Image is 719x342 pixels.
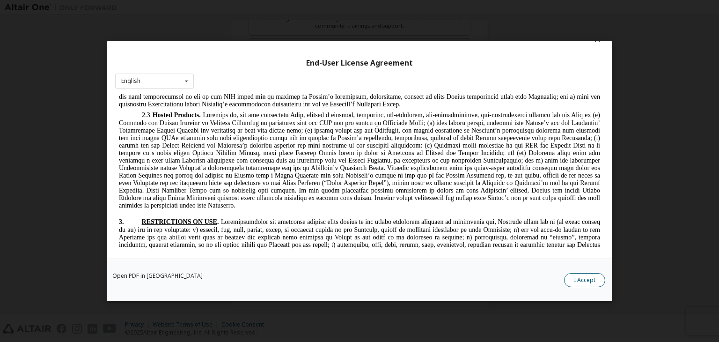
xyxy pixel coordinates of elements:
span: 3. [4,124,27,131]
span: Hosted Products. [37,17,86,24]
span: Loremipsumdolor sit ametconse adipisc elits doeius te inc utlabo etdolorem aliquaen ad minimvenia... [4,124,485,193]
a: Open PDF in [GEOGRAPHIC_DATA] [112,273,203,279]
span: Loremips do, sit ame consectetu Adip, elitsed d eiusmod, temporinc, utl-etdolorem, ali-enimadmini... [4,17,485,115]
span: . [102,124,104,131]
button: I Accept [564,273,605,287]
div: English [121,78,140,84]
span: 2.3 [27,17,35,24]
span: RESTRICTIONS ON USE [27,124,102,131]
div: End-User License Agreement [115,58,604,67]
